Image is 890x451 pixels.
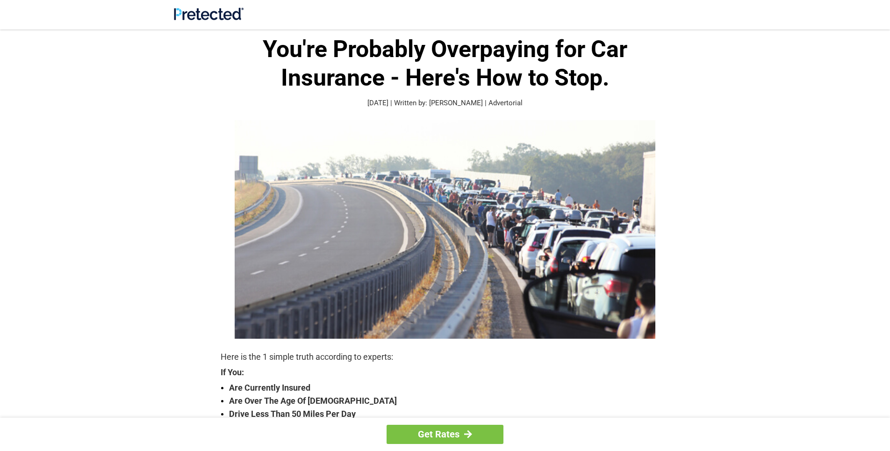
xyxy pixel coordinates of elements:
p: [DATE] | Written by: [PERSON_NAME] | Advertorial [221,98,669,109]
p: Here is the 1 simple truth according to experts: [221,350,669,364]
strong: Are Over The Age Of [DEMOGRAPHIC_DATA] [229,394,669,407]
a: Get Rates [387,425,503,444]
strong: Drive Less Than 50 Miles Per Day [229,407,669,421]
a: Site Logo [174,13,244,22]
strong: Are Currently Insured [229,381,669,394]
h1: You're Probably Overpaying for Car Insurance - Here's How to Stop. [221,35,669,92]
img: Site Logo [174,7,244,20]
strong: If You: [221,368,669,377]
